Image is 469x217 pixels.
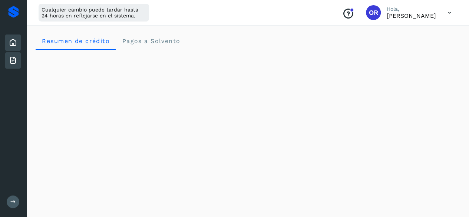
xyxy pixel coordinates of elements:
span: Pagos a Solvento [122,37,180,45]
div: Cualquier cambio puede tardar hasta 24 horas en reflejarse en el sistema. [39,4,149,22]
div: Inicio [5,34,21,51]
span: Resumen de crédito [42,37,110,45]
div: Facturas [5,52,21,69]
p: Hola, [387,6,436,12]
p: OSCAR ROBERTO ORTIZ [387,12,436,19]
